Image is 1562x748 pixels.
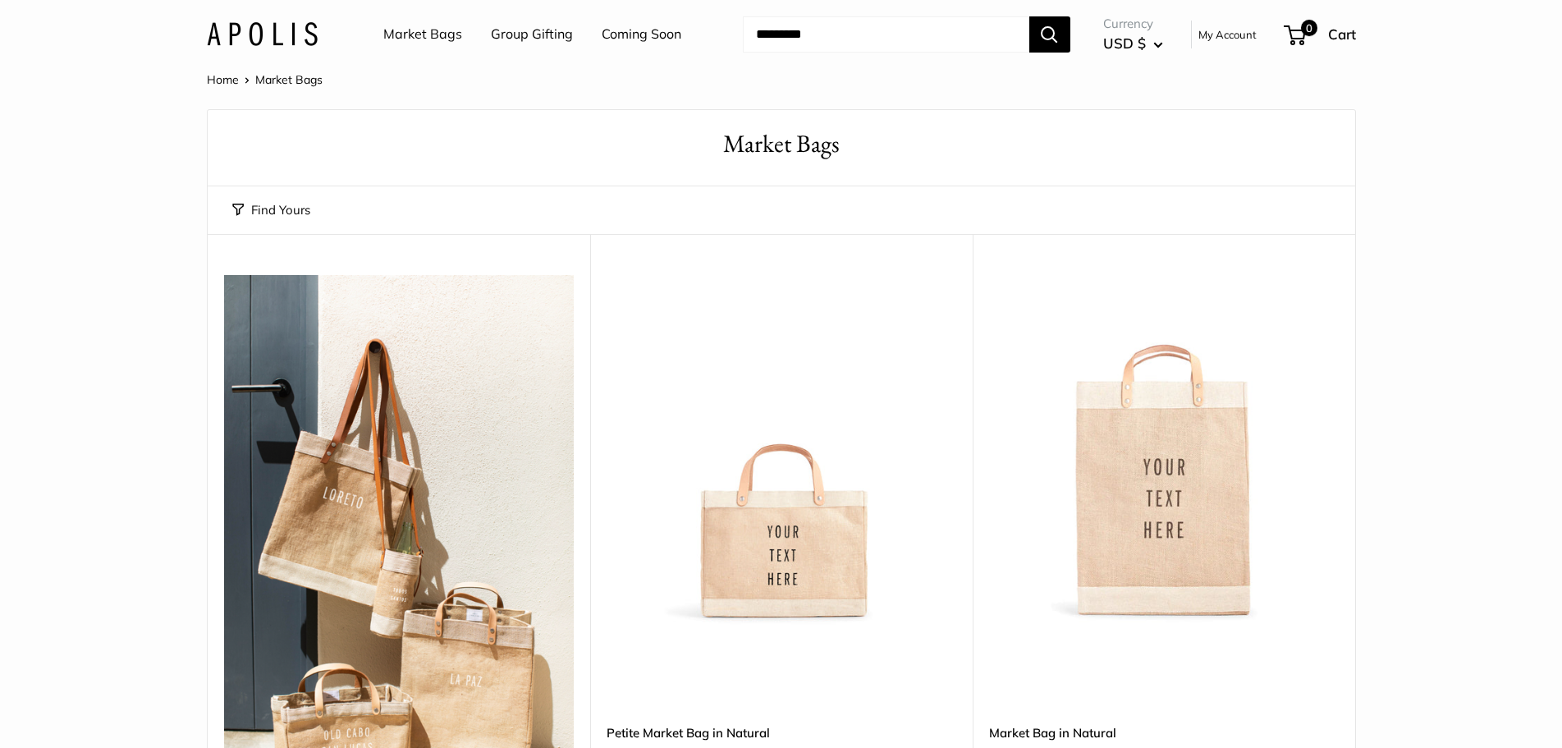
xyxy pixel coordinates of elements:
button: Search [1029,16,1070,53]
a: Market Bags [383,22,462,47]
span: USD $ [1103,34,1146,52]
h1: Market Bags [232,126,1331,162]
button: USD $ [1103,30,1163,57]
span: Market Bags [255,72,323,87]
a: 0 Cart [1285,21,1356,48]
a: Coming Soon [602,22,681,47]
a: Market Bag in Natural [989,723,1339,742]
button: Find Yours [232,199,310,222]
nav: Breadcrumb [207,69,323,90]
img: Petite Market Bag in Natural [607,275,956,625]
a: Group Gifting [491,22,573,47]
span: Currency [1103,12,1163,35]
a: Petite Market Bag in Naturaldescription_Effortless style that elevates every moment [607,275,956,625]
a: Petite Market Bag in Natural [607,723,956,742]
a: Home [207,72,239,87]
span: Cart [1328,25,1356,43]
a: My Account [1198,25,1257,44]
img: Market Bag in Natural [989,275,1339,625]
a: Market Bag in NaturalMarket Bag in Natural [989,275,1339,625]
span: 0 [1300,20,1317,36]
input: Search... [743,16,1029,53]
img: Apolis [207,22,318,46]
